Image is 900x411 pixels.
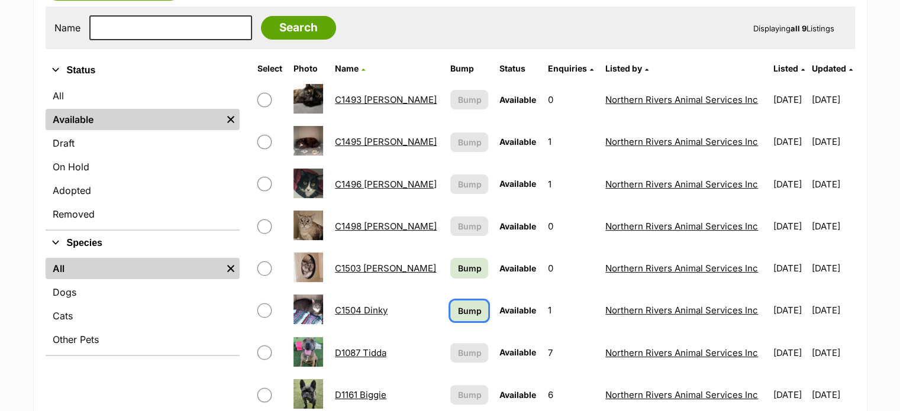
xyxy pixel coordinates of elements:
[46,235,240,251] button: Species
[457,220,481,232] span: Bump
[769,332,811,373] td: [DATE]
[222,258,240,279] a: Remove filter
[457,305,481,317] span: Bump
[605,389,758,400] a: Northern Rivers Animal Services Inc
[605,305,758,316] a: Northern Rivers Animal Services Inc
[446,59,493,78] th: Bump
[499,137,536,147] span: Available
[450,300,488,321] a: Bump
[457,347,481,359] span: Bump
[335,389,386,400] a: D1161 Biggie
[605,63,649,73] a: Listed by
[450,132,488,152] button: Bump
[812,248,854,289] td: [DATE]
[499,95,536,105] span: Available
[335,221,437,232] a: C1498 [PERSON_NAME]
[457,389,481,401] span: Bump
[753,24,834,33] span: Displaying Listings
[543,206,600,247] td: 0
[457,178,481,190] span: Bump
[769,206,811,247] td: [DATE]
[543,79,600,120] td: 0
[499,221,536,231] span: Available
[812,290,854,331] td: [DATE]
[46,258,222,279] a: All
[450,174,488,194] button: Bump
[335,305,388,316] a: C1504 Dinky
[450,385,488,404] button: Bump
[791,24,807,33] strong: all 9
[46,305,240,326] a: Cats
[46,109,222,130] a: Available
[769,164,811,205] td: [DATE]
[335,63,359,73] span: Name
[605,221,758,232] a: Northern Rivers Animal Services Inc
[457,262,481,274] span: Bump
[773,63,805,73] a: Listed
[46,63,240,78] button: Status
[450,90,488,109] button: Bump
[812,164,854,205] td: [DATE]
[46,180,240,201] a: Adopted
[457,136,481,148] span: Bump
[46,132,240,154] a: Draft
[812,121,854,162] td: [DATE]
[769,79,811,120] td: [DATE]
[222,109,240,130] a: Remove filter
[450,216,488,236] button: Bump
[769,248,811,289] td: [DATE]
[543,121,600,162] td: 1
[46,156,240,177] a: On Hold
[605,94,758,105] a: Northern Rivers Animal Services Inc
[450,258,488,279] a: Bump
[335,263,436,274] a: C1503 [PERSON_NAME]
[46,329,240,350] a: Other Pets
[499,179,536,189] span: Available
[543,290,600,331] td: 1
[335,136,437,147] a: C1495 [PERSON_NAME]
[450,343,488,363] button: Bump
[457,93,481,106] span: Bump
[605,136,758,147] a: Northern Rivers Animal Services Inc
[605,263,758,274] a: Northern Rivers Animal Services Inc
[46,203,240,225] a: Removed
[499,305,536,315] span: Available
[499,347,536,357] span: Available
[253,59,288,78] th: Select
[548,63,593,73] a: Enquiries
[46,83,240,229] div: Status
[54,22,80,33] label: Name
[335,63,365,73] a: Name
[46,85,240,106] a: All
[46,281,240,303] a: Dogs
[812,332,854,373] td: [DATE]
[812,63,853,73] a: Updated
[605,347,758,358] a: Northern Rivers Animal Services Inc
[769,121,811,162] td: [DATE]
[605,63,642,73] span: Listed by
[261,16,336,40] input: Search
[494,59,541,78] th: Status
[812,63,846,73] span: Updated
[548,63,587,73] span: translation missing: en.admin.listings.index.attributes.enquiries
[335,179,437,190] a: C1496 [PERSON_NAME]
[543,332,600,373] td: 7
[769,290,811,331] td: [DATE]
[499,263,536,273] span: Available
[543,248,600,289] td: 0
[499,390,536,400] span: Available
[46,255,240,355] div: Species
[543,164,600,205] td: 1
[773,63,798,73] span: Listed
[605,179,758,190] a: Northern Rivers Animal Services Inc
[335,94,437,105] a: C1493 [PERSON_NAME]
[812,79,854,120] td: [DATE]
[812,206,854,247] td: [DATE]
[289,59,329,78] th: Photo
[335,347,386,358] a: D1087 Tidda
